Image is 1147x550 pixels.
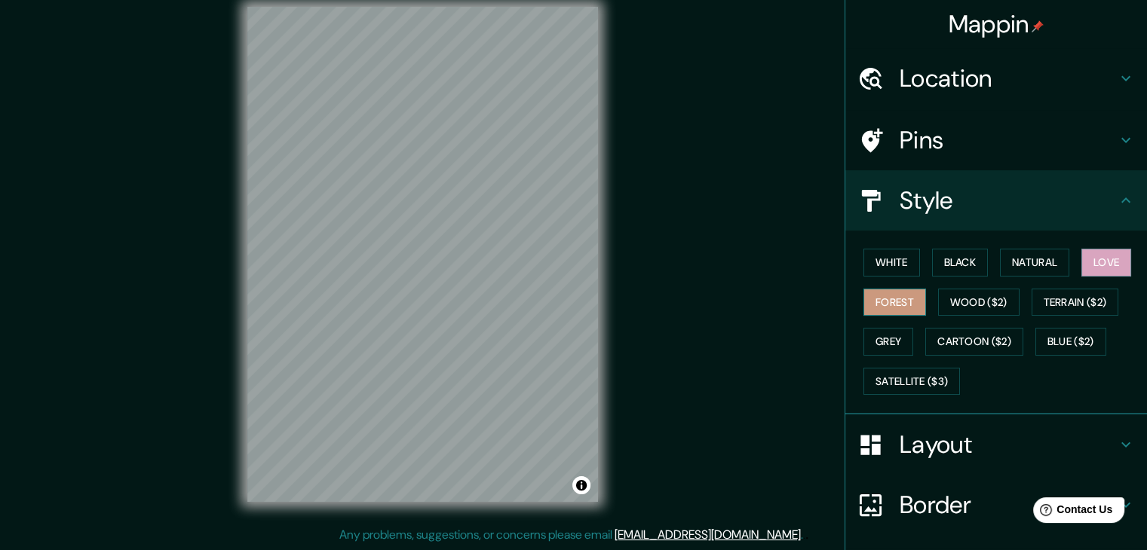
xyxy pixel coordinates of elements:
div: Border [845,475,1147,535]
a: [EMAIL_ADDRESS][DOMAIN_NAME] [615,527,801,542]
button: Cartoon ($2) [925,328,1023,356]
button: Wood ($2) [938,289,1020,316]
button: Forest [863,289,926,316]
h4: Location [900,63,1117,93]
h4: Pins [900,125,1117,155]
div: Style [845,170,1147,231]
button: Love [1081,249,1131,277]
h4: Border [900,490,1117,520]
button: Satellite ($3) [863,368,960,396]
canvas: Map [247,7,598,502]
div: Layout [845,414,1147,475]
div: . [805,526,808,544]
iframe: Help widget launcher [1013,491,1130,533]
button: Grey [863,328,913,356]
button: White [863,249,920,277]
button: Natural [1000,249,1069,277]
h4: Layout [900,429,1117,460]
button: Toggle attribution [572,476,590,494]
button: Black [932,249,989,277]
h4: Style [900,185,1117,215]
div: . [803,526,805,544]
p: Any problems, suggestions, or concerns please email . [339,526,803,544]
div: Pins [845,110,1147,170]
div: Location [845,48,1147,108]
button: Blue ($2) [1035,328,1106,356]
button: Terrain ($2) [1032,289,1119,316]
h4: Mappin [949,9,1044,39]
img: pin-icon.png [1032,20,1044,32]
